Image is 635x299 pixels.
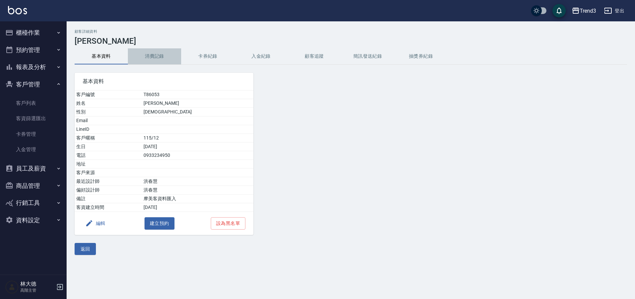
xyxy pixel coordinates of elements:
td: 0933234950 [142,151,253,160]
td: 電話 [75,151,142,160]
td: 客戶暱稱 [75,134,142,142]
p: 高階主管 [20,287,54,293]
td: [DATE] [142,203,253,212]
button: 建立預約 [145,217,174,230]
td: [PERSON_NAME] [142,99,253,108]
button: 預約管理 [3,41,64,59]
td: 客資建立時間 [75,203,142,212]
button: 基本資料 [75,48,128,64]
td: [DATE] [142,142,253,151]
a: 客資篩選匯出 [3,111,64,126]
td: 生日 [75,142,142,151]
button: 客戶管理 [3,76,64,93]
button: 入金紀錄 [234,48,288,64]
td: LineID [75,125,142,134]
td: 備註 [75,195,142,203]
button: 消費記錄 [128,48,181,64]
a: 卡券管理 [3,126,64,142]
button: 登出 [601,5,627,17]
button: 行銷工具 [3,194,64,212]
td: 洪春慧 [142,186,253,195]
img: Logo [8,6,27,14]
button: save [552,4,566,17]
td: 最近設計師 [75,177,142,186]
button: 顧客追蹤 [288,48,341,64]
button: 簡訊發送紀錄 [341,48,394,64]
button: 商品管理 [3,177,64,195]
td: 客戶來源 [75,169,142,177]
button: 卡券紀錄 [181,48,234,64]
td: 姓名 [75,99,142,108]
td: [DEMOGRAPHIC_DATA] [142,108,253,116]
button: 櫃檯作業 [3,24,64,41]
h2: 顧客詳細資料 [75,29,627,34]
td: Email [75,116,142,125]
span: 基本資料 [83,78,245,85]
button: 編輯 [83,217,108,230]
button: 抽獎券紀錄 [394,48,448,64]
button: 員工及薪資 [3,160,64,177]
td: 客戶編號 [75,90,142,99]
h3: [PERSON_NAME] [75,36,627,46]
td: 偏好設計師 [75,186,142,195]
td: 洪春慧 [142,177,253,186]
button: 報表及分析 [3,58,64,76]
td: 115/12 [142,134,253,142]
td: T86053 [142,90,253,99]
td: 性別 [75,108,142,116]
button: 返回 [75,243,96,255]
td: 摩美客資料匯入 [142,195,253,203]
h5: 林大德 [20,281,54,287]
button: 資料設定 [3,212,64,229]
a: 客戶列表 [3,95,64,111]
button: 設為黑名單 [211,217,245,230]
td: 地址 [75,160,142,169]
button: Trend3 [569,4,599,18]
div: Trend3 [580,7,596,15]
a: 入金管理 [3,142,64,157]
img: Person [5,280,19,294]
